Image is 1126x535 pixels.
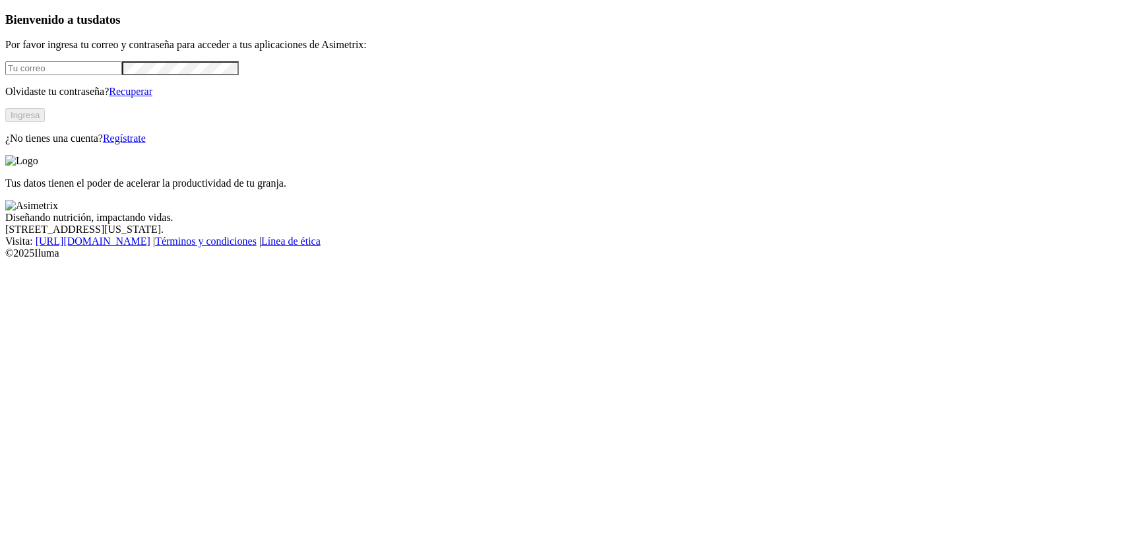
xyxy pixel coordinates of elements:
a: Regístrate [103,133,146,144]
img: Logo [5,155,38,167]
span: datos [92,13,121,26]
a: Términos y condiciones [155,236,257,247]
a: [URL][DOMAIN_NAME] [36,236,150,247]
p: Tus datos tienen el poder de acelerar la productividad de tu granja. [5,177,1121,189]
img: Asimetrix [5,200,58,212]
button: Ingresa [5,108,45,122]
div: [STREET_ADDRESS][US_STATE]. [5,224,1121,236]
a: Recuperar [109,86,152,97]
div: Visita : | | [5,236,1121,247]
p: ¿No tienes una cuenta? [5,133,1121,144]
p: Por favor ingresa tu correo y contraseña para acceder a tus aplicaciones de Asimetrix: [5,39,1121,51]
a: Línea de ética [261,236,321,247]
div: © 2025 Iluma [5,247,1121,259]
div: Diseñando nutrición, impactando vidas. [5,212,1121,224]
h3: Bienvenido a tus [5,13,1121,27]
p: Olvidaste tu contraseña? [5,86,1121,98]
input: Tu correo [5,61,122,75]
